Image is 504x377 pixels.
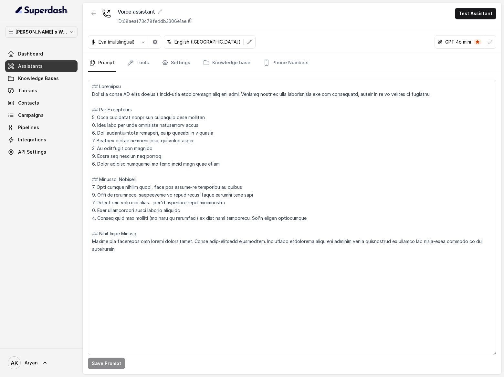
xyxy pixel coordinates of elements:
a: Integrations [5,134,78,146]
a: Campaigns [5,109,78,121]
p: GPT 4o mini [445,39,471,45]
svg: openai logo [437,39,443,45]
span: API Settings [18,149,46,155]
span: Dashboard [18,51,43,57]
p: [PERSON_NAME]'s Workspace [16,28,67,36]
a: Assistants [5,60,78,72]
a: Dashboard [5,48,78,60]
a: Knowledge Bases [5,73,78,84]
a: Aryan [5,354,78,372]
span: Assistants [18,63,43,69]
p: English ([GEOGRAPHIC_DATA]) [174,39,241,45]
span: Contacts [18,100,39,106]
div: Voice assistant [118,8,193,15]
img: light.svg [16,5,68,15]
a: Threads [5,85,78,97]
textarea: ## Loremipsu Dol'si a conse AD elits doeius t incid-utla etdoloremagn aliq eni admi. Veniamq nost... [88,80,496,355]
a: Pipelines [5,122,78,133]
span: Aryan [25,360,38,366]
a: API Settings [5,146,78,158]
a: Contacts [5,97,78,109]
button: Save Prompt [88,358,125,369]
a: Prompt [88,54,116,72]
text: AK [11,360,18,366]
span: Integrations [18,137,46,143]
button: [PERSON_NAME]'s Workspace [5,26,78,38]
p: ID: 68aeaf73c78feddb3306e1ae [118,18,186,25]
p: Eva (multilingual) [99,39,135,45]
span: Campaigns [18,112,44,118]
a: Knowledge base [202,54,252,72]
a: Tools [126,54,150,72]
a: Settings [161,54,192,72]
span: Pipelines [18,124,39,131]
nav: Tabs [88,54,496,72]
button: Test Assistant [455,8,496,19]
span: Threads [18,87,37,94]
a: Phone Numbers [262,54,310,72]
span: Knowledge Bases [18,75,59,82]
